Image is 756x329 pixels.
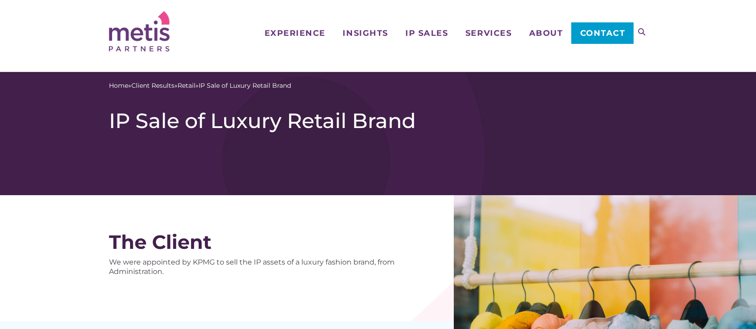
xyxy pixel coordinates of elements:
span: IP Sale of Luxury Retail Brand [199,81,291,90]
a: Contact [571,22,634,44]
div: The Client [109,231,418,253]
span: Experience [265,29,326,37]
a: Client Results [131,81,174,90]
a: Home [109,81,128,90]
span: About [529,29,563,37]
h1: IP Sale of Luxury Retail Brand [109,108,647,133]
span: Insights [343,29,388,37]
span: Services [465,29,512,37]
img: Metis Partners [109,11,169,51]
span: » » » [109,81,291,90]
span: IP Sales [405,29,448,37]
a: Retail [178,81,196,90]
p: We were appointed by KPMG to sell the IP assets of a luxury fashion brand, from Administration. [109,257,418,276]
span: Contact [580,29,626,37]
